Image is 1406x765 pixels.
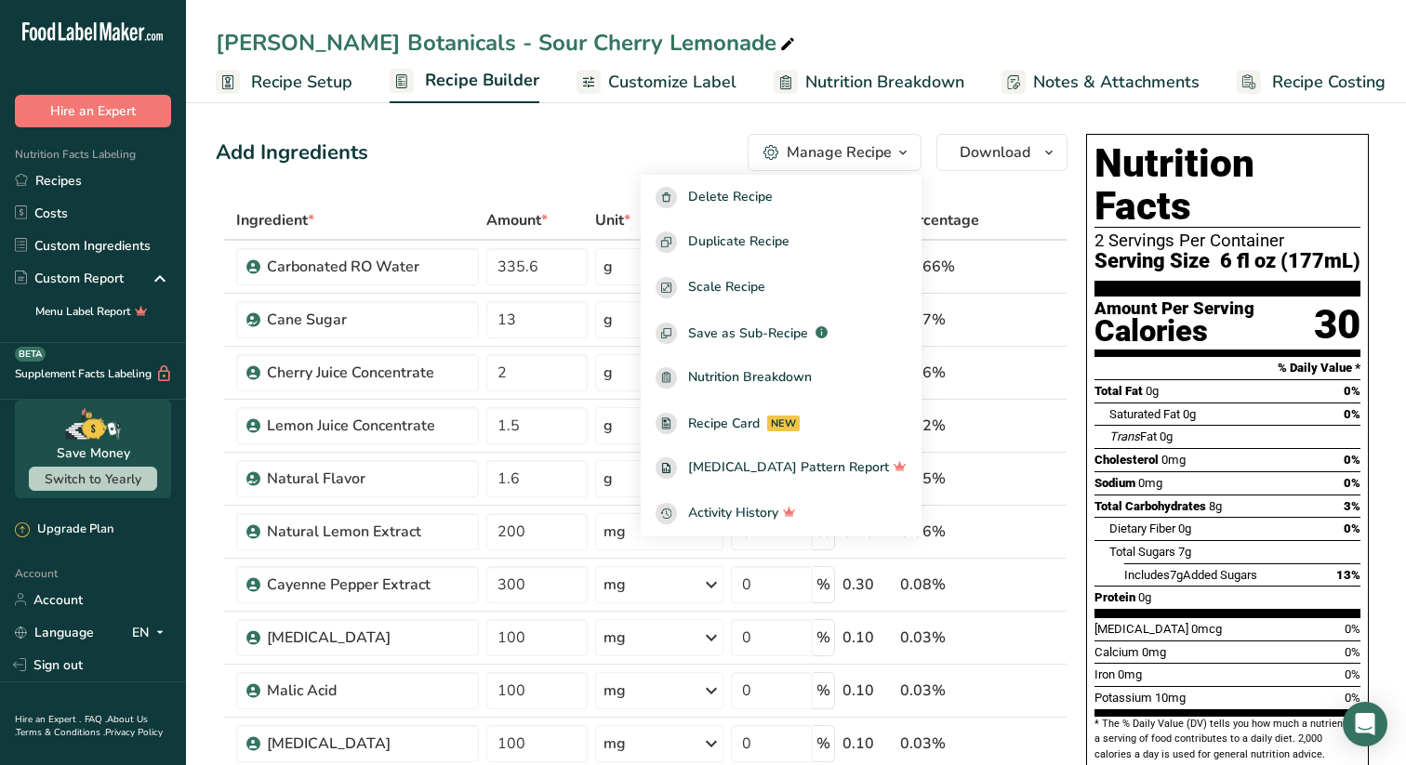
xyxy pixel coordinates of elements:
[1094,318,1254,345] div: Calories
[688,231,789,253] span: Duplicate Recipe
[842,574,893,596] div: 0.30
[900,362,979,384] div: 0.56%
[1094,717,1360,762] section: * The % Daily Value (DV) tells you how much a nutrient in a serving of food contributes to a dail...
[267,521,468,543] div: Natural Lemon Extract
[216,138,368,168] div: Add Ingredients
[604,679,626,702] div: mg
[267,309,468,331] div: Cane Sugar
[1344,476,1360,490] span: 0%
[45,470,141,488] span: Switch to Yearly
[900,256,979,278] div: 94.66%
[1094,590,1135,604] span: Protein
[774,61,964,103] a: Nutrition Breakdown
[16,726,105,739] a: Terms & Conditions .
[577,61,736,103] a: Customize Label
[267,256,468,278] div: Carbonated RO Water
[1314,300,1360,350] div: 30
[842,732,893,755] div: 0.10
[960,141,1030,164] span: Download
[900,309,979,331] div: 3.67%
[936,134,1068,171] button: Download
[604,362,613,384] div: g
[15,95,171,127] button: Hire an Expert
[15,713,148,739] a: About Us .
[1345,622,1360,636] span: 0%
[267,415,468,437] div: Lemon Juice Concentrate
[1343,702,1387,746] div: Open Intercom Messenger
[604,415,613,437] div: g
[604,309,613,331] div: g
[267,574,468,596] div: Cayenne Pepper Extract
[216,61,352,103] a: Recipe Setup
[604,627,626,649] div: mg
[604,468,613,490] div: g
[1344,384,1360,398] span: 0%
[641,401,922,446] a: Recipe Card NEW
[1161,453,1186,467] span: 0mg
[604,574,626,596] div: mg
[604,521,626,543] div: mg
[1109,429,1157,443] span: Fat
[1142,645,1166,659] span: 0mg
[267,679,468,702] div: Malic Acid
[900,209,979,231] span: Percentage
[688,414,760,433] span: Recipe Card
[1094,691,1152,705] span: Potassium
[1138,590,1151,604] span: 0g
[267,468,468,490] div: Natural Flavor
[1344,521,1360,535] span: 0%
[787,141,892,164] div: Manage Recipe
[216,26,799,59] div: [PERSON_NAME] Botanicals - Sour Cherry Lemonade
[641,220,922,266] button: Duplicate Recipe
[1124,568,1257,582] span: Includes Added Sugars
[15,347,46,362] div: BETA
[15,713,81,726] a: Hire an Expert .
[604,732,626,755] div: mg
[842,679,893,702] div: 0.10
[15,269,124,288] div: Custom Report
[1336,568,1360,582] span: 13%
[1178,521,1191,535] span: 0g
[1183,407,1196,421] span: 0g
[15,521,113,539] div: Upgrade Plan
[132,621,171,643] div: EN
[767,415,800,431] div: NEW
[1160,429,1173,443] span: 0g
[641,310,922,356] button: Save as Sub-Recipe
[688,277,765,298] span: Scale Recipe
[85,713,107,726] a: FAQ .
[1094,142,1360,228] h1: Nutrition Facts
[900,468,979,490] div: 0.45%
[1272,70,1386,95] span: Recipe Costing
[267,627,468,649] div: [MEDICAL_DATA]
[1109,429,1140,443] i: Trans
[1344,499,1360,513] span: 3%
[900,521,979,543] div: 0.06%
[1345,691,1360,705] span: 0%
[1094,231,1360,250] div: 2 Servings Per Container
[1170,568,1183,582] span: 7g
[688,457,889,479] span: [MEDICAL_DATA] Pattern Report
[1094,476,1135,490] span: Sodium
[641,265,922,310] button: Scale Recipe
[267,732,468,755] div: [MEDICAL_DATA]
[1109,521,1175,535] span: Dietary Fiber
[900,732,979,755] div: 0.03%
[1237,61,1386,103] a: Recipe Costing
[1220,250,1360,273] span: 6 fl oz (177mL)
[748,134,922,171] button: Manage Recipe
[1033,70,1200,95] span: Notes & Attachments
[57,443,130,463] div: Save Money
[900,415,979,437] div: 0.42%
[641,446,922,492] a: [MEDICAL_DATA] Pattern Report
[1094,499,1206,513] span: Total Carbohydrates
[900,627,979,649] div: 0.03%
[1344,453,1360,467] span: 0%
[688,323,808,343] span: Save as Sub-Recipe
[15,616,94,649] a: Language
[595,209,630,231] span: Unit
[1109,545,1175,559] span: Total Sugars
[688,503,778,524] span: Activity History
[1109,407,1180,421] span: Saturated Fat
[688,367,812,389] span: Nutrition Breakdown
